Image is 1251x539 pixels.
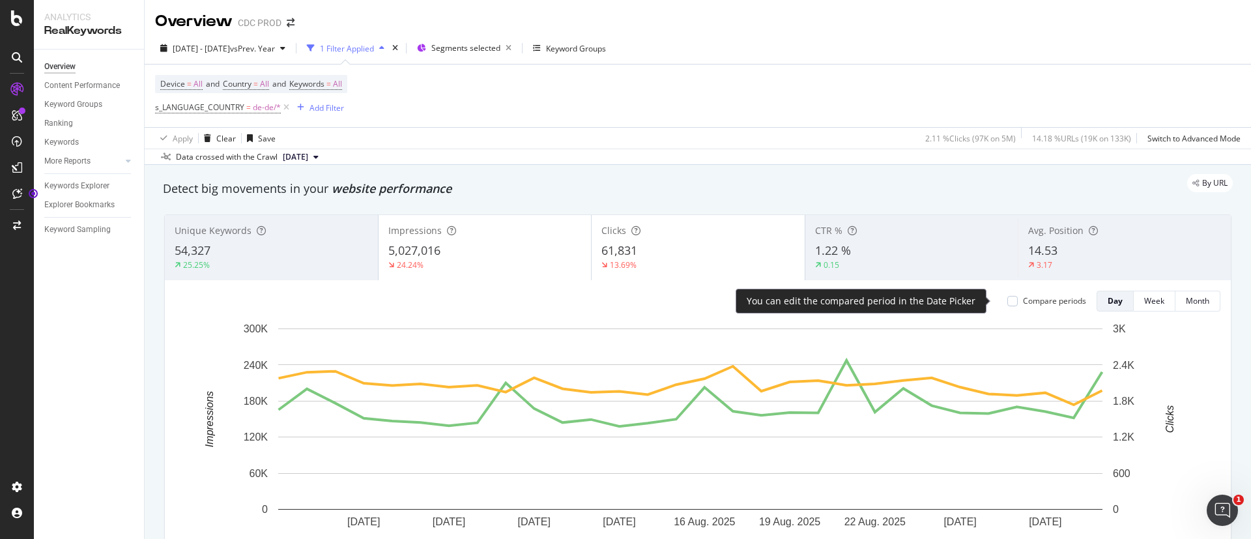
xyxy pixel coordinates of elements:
div: Explorer Bookmarks [44,198,115,212]
a: Overview [44,60,135,74]
div: 3.17 [1037,259,1052,270]
button: Day [1097,291,1134,312]
div: Save [258,133,276,144]
span: de-de/* [253,98,281,117]
text: 180K [244,396,268,407]
text: 60K [250,468,268,479]
text: 1.2K [1113,431,1134,443]
span: 1 [1233,495,1244,505]
a: Keyword Sampling [44,223,135,237]
div: Keywords Explorer [44,179,109,193]
span: 2025 Aug. 29th [283,151,308,163]
a: Keyword Groups [44,98,135,111]
div: 0.15 [824,259,839,270]
a: Content Performance [44,79,135,93]
div: Keyword Groups [44,98,102,111]
button: Clear [199,128,236,149]
div: Apply [173,133,193,144]
button: Month [1175,291,1220,312]
span: 5,027,016 [388,242,440,258]
div: legacy label [1187,174,1233,192]
a: Ranking [44,117,135,130]
button: Keyword Groups [528,38,611,59]
span: Unique Keywords [175,224,252,237]
div: Overview [155,10,233,33]
text: 3K [1113,323,1126,334]
button: Add Filter [292,100,344,115]
span: All [333,75,342,93]
span: = [253,78,258,89]
span: 1.22 % [815,242,851,258]
div: RealKeywords [44,23,134,38]
div: Content Performance [44,79,120,93]
text: 0 [1113,504,1119,515]
span: Keywords [289,78,324,89]
text: 2.4K [1113,359,1134,370]
div: Overview [44,60,76,74]
span: CTR % [815,224,842,237]
div: Data crossed with the Crawl [176,151,278,163]
text: [DATE] [943,516,976,527]
div: Week [1144,295,1164,306]
span: = [246,102,251,113]
span: By URL [1202,179,1228,187]
button: Week [1134,291,1175,312]
div: arrow-right-arrow-left [287,18,295,27]
button: 1 Filter Applied [302,38,390,59]
div: 2.11 % Clicks ( 97K on 5M ) [925,133,1016,144]
a: Keywords Explorer [44,179,135,193]
text: 1.8K [1113,396,1134,407]
div: 13.69% [610,259,637,270]
span: 14.53 [1028,242,1057,258]
div: Compare periods [1023,295,1086,306]
button: Save [242,128,276,149]
text: 240K [244,359,268,370]
div: 1 Filter Applied [320,43,374,54]
button: [DATE] - [DATE]vsPrev. Year [155,38,291,59]
span: Avg. Position [1028,224,1084,237]
button: [DATE] [278,149,324,165]
div: Ranking [44,117,73,130]
div: Tooltip anchor [27,188,39,199]
span: and [272,78,286,89]
div: More Reports [44,154,91,168]
div: times [390,42,401,55]
text: 300K [244,323,268,334]
span: Clicks [601,224,626,237]
div: Switch to Advanced Mode [1147,133,1241,144]
span: Country [223,78,252,89]
div: CDC PROD [238,16,281,29]
div: Keyword Groups [546,43,606,54]
text: Impressions [204,391,215,447]
span: = [187,78,192,89]
text: 19 Aug. 2025 [759,516,820,527]
text: [DATE] [518,516,551,527]
span: s_LANGUAGE_COUNTRY [155,102,244,113]
button: Segments selected [412,38,517,59]
div: Day [1108,295,1123,306]
text: 22 Aug. 2025 [844,516,906,527]
div: 24.24% [397,259,424,270]
span: 54,327 [175,242,210,258]
button: Apply [155,128,193,149]
span: = [326,78,331,89]
a: Keywords [44,136,135,149]
text: [DATE] [1029,516,1061,527]
text: [DATE] [433,516,465,527]
span: All [260,75,269,93]
div: Analytics [44,10,134,23]
span: and [206,78,220,89]
text: 120K [244,431,268,443]
div: Clear [216,133,236,144]
text: 0 [262,504,268,515]
a: Explorer Bookmarks [44,198,135,212]
span: vs Prev. Year [230,43,275,54]
span: Segments selected [431,42,500,53]
text: 600 [1113,468,1130,479]
iframe: Intercom live chat [1207,495,1238,526]
span: Impressions [388,224,442,237]
text: Clicks [1164,405,1175,433]
text: [DATE] [603,516,635,527]
text: 16 Aug. 2025 [674,516,735,527]
span: Device [160,78,185,89]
